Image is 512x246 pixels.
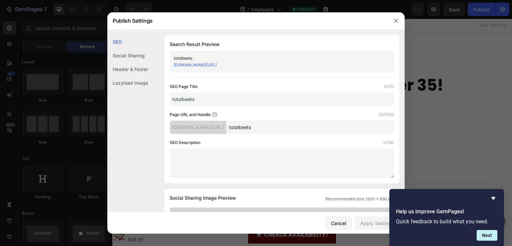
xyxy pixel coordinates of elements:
[1,211,12,222] img: TK Amazon Hot Selling Factory Direct Beetroot Gummies Force Factor Total Beets in stock
[489,194,497,202] button: Hide survey
[170,93,394,106] input: Title
[107,62,148,76] div: Header & Footer
[15,217,119,225] div: $49.99
[174,62,217,67] a: [DOMAIN_NAME][URL]
[152,212,216,221] p: CHEACK AVAILABILITY!
[99,87,215,94] i: [PERSON_NAME] . Health & Wellness Tribune
[396,194,497,241] div: Help us improve GemPages!
[325,196,394,202] span: (Recommended size: 1200 x 630 px)
[136,208,224,225] a: CHEACK AVAILABILITY!
[67,35,111,57] strong: Top 5
[170,121,226,134] div: [DOMAIN_NAME][URL]
[15,208,119,217] h1: Luvira Total Beets Ultimate Heart Health
[174,55,379,62] div: totalbeets
[170,111,211,118] label: Page URL and Handle
[107,49,148,62] div: Social Sharing
[355,216,399,230] button: Apply Settings
[331,220,346,227] div: Cancel
[226,121,394,134] input: Handle
[234,93,270,99] div: Drop element here
[107,135,190,148] strong: Warning Sign #1:
[107,135,275,160] strong: Afternoon Energy Crashes
[325,216,352,230] button: Cancel
[67,86,87,106] img: gempages_543560775373947970-4cdc68d0-c4f1-45ec-93a8-b88973cefca5.png
[170,83,198,90] label: SEO Page Title
[93,87,215,95] p: By
[107,76,148,90] div: Lazyload Image
[170,40,394,48] h1: Search Result Preview
[396,208,497,216] h2: Help us improve GemPages!
[111,35,231,57] strong: Warning Signs
[107,12,387,29] div: Publish Settings
[383,83,394,90] label: 10/70
[477,230,497,241] button: Next question
[107,35,148,49] div: SEO
[379,111,394,118] label: 10/1000
[383,139,394,146] label: 0/160
[396,218,497,225] p: Quick feedback to build what you need.
[67,35,331,78] strong: Your Circulation Is Declining After 35!
[217,87,219,95] p: |
[170,139,200,146] label: SEO Description
[170,194,236,202] span: Social Sharing Image Preview
[360,220,394,227] div: Apply Settings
